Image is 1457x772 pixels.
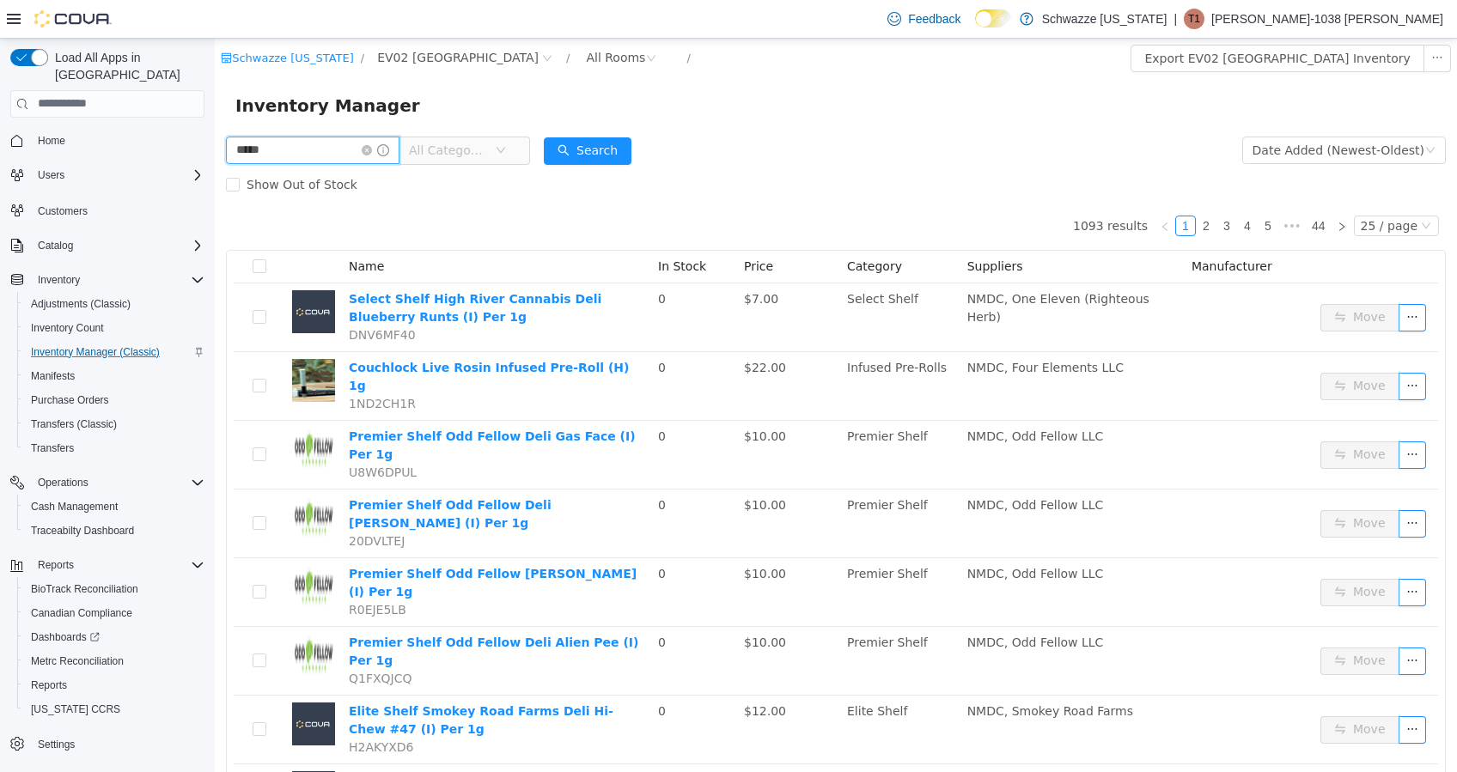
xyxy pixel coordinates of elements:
span: Cash Management [24,496,204,517]
button: icon: swapMove [1106,540,1185,568]
span: Inventory Manager (Classic) [24,342,204,362]
span: Inventory Count [24,318,204,338]
a: Settings [31,734,82,755]
p: Schwazze [US_STATE] [1042,9,1167,29]
button: icon: searchSearch [329,99,417,126]
span: $10.00 [529,391,571,404]
span: Load All Apps in [GEOGRAPHIC_DATA] [48,49,204,83]
span: Manifests [24,366,204,386]
a: 5 [1044,178,1063,197]
li: 44 [1091,177,1117,198]
span: All Categories [194,103,272,120]
a: Dashboards [17,625,211,649]
span: Home [31,130,204,151]
span: Customers [38,204,88,218]
span: U8W6DPUL [134,427,202,441]
button: icon: ellipsis [1184,471,1211,499]
div: All Rooms [371,6,430,32]
button: Export EV02 [GEOGRAPHIC_DATA] Inventory [916,6,1209,33]
span: Inventory [31,270,204,290]
span: Purchase Orders [24,390,204,410]
span: BioTrack Reconciliation [24,579,204,599]
i: icon: shop [6,14,17,25]
img: Premier Shelf Odd Fellow Deli Boof Sauce (I) Per 1g hero shot [77,526,120,569]
div: 25 / page [1146,178,1203,197]
div: Date Added (Newest-Oldest) [1038,99,1210,125]
button: Manifests [17,364,211,388]
span: Traceabilty Dashboard [24,520,204,541]
span: Metrc Reconciliation [24,651,204,672]
span: $10.00 [529,459,571,473]
img: Elite Shelf Smokey Road Farms Deli Hi-Chew #47 (I) Per 1g placeholder [77,664,120,707]
span: NMDC, Odd Fellow LLC [753,391,889,404]
li: 4 [1022,177,1043,198]
button: Inventory Manager (Classic) [17,340,211,364]
a: Purchase Orders [24,390,116,410]
span: Transfers [24,438,204,459]
span: Users [38,168,64,182]
p: [PERSON_NAME]-1038 [PERSON_NAME] [1211,9,1443,29]
button: icon: ellipsis [1209,6,1236,33]
span: $12.00 [529,666,571,679]
img: Premier Shelf Odd Fellow Deli Gary Peyton (I) Per 1g hero shot [77,458,120,501]
button: Purchase Orders [17,388,211,412]
button: BioTrack Reconciliation [17,577,211,601]
span: Operations [31,472,204,493]
button: icon: swapMove [1106,678,1185,705]
a: Reports [24,675,74,696]
a: Premier Shelf Odd Fellow Deli Alien Pee (I) Per 1g [134,597,424,629]
button: icon: ellipsis [1184,678,1211,705]
span: Feedback [908,10,960,27]
li: Next Page [1117,177,1137,198]
i: icon: close-circle [147,106,157,117]
i: icon: down [1206,182,1216,194]
a: Canadian Compliance [24,603,139,623]
a: [US_STATE] CCRS [24,699,127,720]
span: H2AKYXD6 [134,702,199,715]
span: Reports [38,558,74,572]
button: Settings [3,732,211,757]
span: Reports [31,678,67,692]
li: 5 [1043,177,1064,198]
span: Inventory Manager [21,53,216,81]
a: Adjustments (Classic) [24,294,137,314]
span: Manifests [31,369,75,383]
li: 3 [1002,177,1022,198]
td: Infused Pre-Rolls [625,313,746,382]
a: 44 [1092,178,1116,197]
span: Settings [38,738,75,751]
a: icon: shopSchwazze [US_STATE] [6,13,139,26]
button: Transfers (Classic) [17,412,211,436]
span: Dashboards [24,627,204,647]
button: icon: swapMove [1106,471,1185,499]
span: / [146,13,149,26]
button: Cash Management [17,495,211,519]
button: Metrc Reconciliation [17,649,211,673]
span: Reports [31,555,204,575]
a: 4 [1023,178,1042,197]
input: Dark Mode [975,9,1011,27]
span: Washington CCRS [24,699,204,720]
a: Select Shelf High River Cannabis Deli Blueberry Runts (I) Per 1g [134,253,387,285]
button: [US_STATE] CCRS [17,697,211,721]
span: Customers [31,199,204,221]
button: icon: swapMove [1106,403,1185,430]
span: Operations [38,476,88,489]
span: Purchase Orders [31,393,109,407]
li: 2 [981,177,1002,198]
span: Transfers [31,441,74,455]
button: Customers [3,198,211,222]
button: icon: ellipsis [1184,265,1211,293]
span: EV02 Far NE Heights [162,9,324,28]
span: 0 [443,391,451,404]
span: 0 [443,322,451,336]
i: icon: down [281,106,291,119]
span: Canadian Compliance [31,606,132,620]
span: Manufacturer [977,221,1058,234]
span: $10.00 [529,528,571,542]
span: NMDC, Smokey Road Farms [753,666,918,679]
li: 1093 results [858,177,933,198]
button: Users [3,163,211,187]
img: Select Shelf High River Cannabis Deli Blueberry Runts (I) Per 1g placeholder [77,252,120,295]
img: Premier Shelf Odd Fellow Deli Alien Pee (I) Per 1g hero shot [77,595,120,638]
